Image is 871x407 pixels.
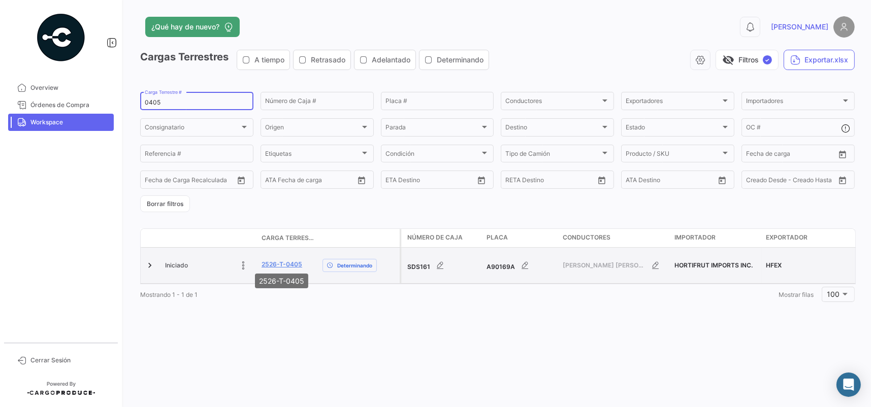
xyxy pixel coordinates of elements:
[145,17,240,37] button: ¿Qué hay de nuevo?
[30,118,110,127] span: Workspace
[836,372,861,397] div: Abrir Intercom Messenger
[30,83,110,92] span: Overview
[372,55,410,65] span: Adelantado
[626,99,721,106] span: Exportadores
[161,234,257,242] datatable-header-cell: Estado
[746,178,785,185] input: Creado Desde
[482,229,559,247] datatable-header-cell: Placa
[262,233,314,243] span: Carga Terrestre #
[237,50,289,70] button: A tiempo
[835,173,850,188] button: Open calendar
[407,233,463,242] span: Número de Caja
[670,229,762,247] datatable-header-cell: Importador
[474,173,489,188] button: Open calendar
[140,50,492,70] h3: Cargas Terrestres
[145,125,240,132] span: Consignatario
[746,99,841,106] span: Importadores
[257,229,318,247] datatable-header-cell: Carga Terrestre #
[762,229,853,247] datatable-header-cell: Exportador
[311,55,345,65] span: Retrasado
[722,54,734,66] span: visibility_off
[234,173,249,188] button: Open calendar
[294,50,350,70] button: Retrasado
[318,234,400,242] datatable-header-cell: Delay Status
[411,178,453,185] input: Hasta
[715,173,730,188] button: Open calendar
[793,178,835,185] input: Creado Hasta
[385,178,404,185] input: Desde
[505,125,600,132] span: Destino
[674,233,716,242] span: Importador
[487,233,508,242] span: Placa
[30,356,110,365] span: Cerrar Sesión
[626,178,657,185] input: ATA Desde
[563,233,610,242] span: Conductores
[487,255,555,276] div: A90169A
[151,22,219,32] span: ¿Qué hay de nuevo?
[716,50,779,70] button: visibility_offFiltros✓
[437,55,483,65] span: Determinando
[265,125,360,132] span: Origen
[563,261,646,270] span: [PERSON_NAME] [PERSON_NAME]
[505,152,600,159] span: Tipo de Camión
[354,50,415,70] button: Adelantado
[36,12,86,63] img: powered-by.png
[674,261,753,269] span: HORTIFRUT IMPORTS INC.
[407,255,478,276] div: SDS161
[140,195,190,212] button: Borrar filtros
[835,147,850,162] button: Open calendar
[140,291,198,298] span: Mostrando 1 - 1 de 1
[8,96,114,114] a: Órdenes de Compra
[337,261,372,269] span: Determinando
[779,291,814,298] span: Mostrar filas
[165,261,188,270] span: Iniciado
[626,152,721,159] span: Producto / SKU
[766,233,808,242] span: Exportador
[145,260,155,270] a: Expand/Collapse Row
[254,55,284,65] span: A tiempo
[784,50,855,70] button: Exportar.xlsx
[531,178,573,185] input: Hasta
[265,152,360,159] span: Etiquetas
[401,229,482,247] datatable-header-cell: Número de Caja
[833,16,855,38] img: placeholder-user.png
[746,152,764,159] input: Desde
[664,178,706,185] input: ATA Hasta
[170,178,212,185] input: Hasta
[771,22,828,32] span: [PERSON_NAME]
[505,99,600,106] span: Conductores
[8,79,114,96] a: Overview
[145,178,163,185] input: Desde
[354,173,369,188] button: Open calendar
[505,178,524,185] input: Desde
[8,114,114,131] a: Workspace
[262,260,302,269] a: 2526-T-0405
[626,125,721,132] span: Estado
[594,173,609,188] button: Open calendar
[827,290,840,298] span: 100
[763,55,772,64] span: ✓
[420,50,489,70] button: Determinando
[385,125,480,132] span: Parada
[771,152,814,159] input: Hasta
[559,229,670,247] datatable-header-cell: Conductores
[255,274,308,288] div: 2526-T-0405
[30,100,110,110] span: Órdenes de Compra
[385,152,480,159] span: Condición
[766,261,782,269] span: HFEX
[303,178,345,185] input: ATA Hasta
[265,178,296,185] input: ATA Desde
